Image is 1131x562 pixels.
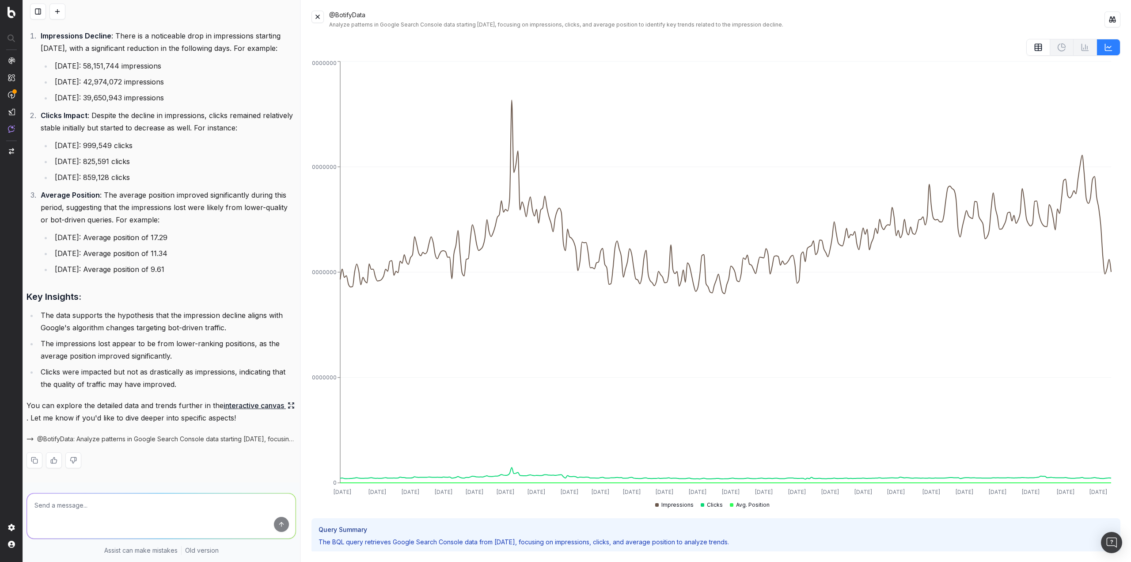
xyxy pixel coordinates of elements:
p: Assist can make mistakes [104,546,178,555]
tspan: [DATE] [989,489,1006,495]
li: [DATE]: 42,974,072 impressions [52,76,296,88]
tspan: [DATE] [402,489,419,495]
tspan: 40000000 [308,269,337,275]
tspan: [DATE] [1022,489,1040,495]
li: [DATE]: Average position of 9.61 [52,263,296,275]
li: [DATE]: 999,549 clicks [52,139,296,152]
tspan: [DATE] [821,489,839,495]
tspan: [DATE] [497,489,515,495]
tspan: [DATE] [435,489,452,495]
img: Intelligence [8,74,15,81]
button: Not available for current data [1074,39,1097,56]
tspan: [DATE] [334,489,351,495]
tspan: [DATE] [368,489,386,495]
li: [DATE]: Average position of 17.29 [52,231,296,244]
span: Avg. Position [736,501,770,508]
li: : The average position improved significantly during this period, suggesting that the impressions... [38,189,296,275]
h3: Key Insights: [27,290,296,304]
img: Setting [8,524,15,531]
button: Not available for current data [1050,39,1074,56]
button: @BotifyData: Analyze patterns in Google Search Console data starting [DATE], focusing on impressi... [27,435,296,443]
span: @BotifyData: Analyze patterns in Google Search Console data starting [DATE], focusing on impressi... [37,435,296,443]
tspan: 80000000 [308,60,337,66]
div: Analyze patterns in Google Search Console data starting [DATE], focusing on impressions, clicks, ... [329,21,1104,28]
img: My account [8,541,15,548]
button: table [1026,39,1050,56]
tspan: [DATE] [956,489,973,495]
a: interactive canvas [224,399,295,412]
tspan: [DATE] [722,489,740,495]
tspan: [DATE] [466,489,483,495]
img: Switch project [9,148,14,154]
li: Clicks were impacted but not as drastically as impressions, indicating that the quality of traffi... [38,366,296,390]
li: [DATE]: 825,591 clicks [52,155,296,168]
tspan: [DATE] [689,489,707,495]
li: : Despite the decline in impressions, clicks remained relatively stable initially but started to ... [38,109,296,184]
img: Analytics [8,57,15,64]
tspan: [DATE] [528,489,546,495]
tspan: [DATE] [1057,489,1074,495]
li: [DATE]: Average position of 11.34 [52,247,296,260]
tspan: 20000000 [309,374,337,381]
button: LineChart [1097,39,1120,56]
div: @BotifyData [329,11,1104,28]
img: Activation [8,91,15,99]
li: The data supports the hypothesis that the impression decline aligns with Google's algorithm chang... [38,309,296,334]
tspan: [DATE] [623,489,641,495]
strong: Average Position [41,191,100,199]
tspan: [DATE] [561,489,579,495]
h3: Query Summary [319,525,1113,534]
p: The BQL query retrieves Google Search Console data from [DATE], focusing on impressions, clicks, ... [319,538,1113,547]
tspan: 0 [333,479,337,486]
tspan: [DATE] [888,489,905,495]
tspan: [DATE] [788,489,806,495]
img: Studio [8,108,15,115]
tspan: [DATE] [854,489,872,495]
tspan: [DATE] [1090,489,1108,495]
tspan: [DATE] [922,489,940,495]
li: The impressions lost appear to be from lower-ranking positions, as the average position improved ... [38,337,296,362]
li: [DATE]: 39,650,943 impressions [52,92,296,104]
img: Assist [8,125,15,133]
a: Old version [185,546,219,555]
strong: Clicks Impact [41,111,87,120]
li: : There is a noticeable drop in impressions starting [DATE], with a significant reduction in the ... [38,30,296,104]
li: [DATE]: 58,151,744 impressions [52,60,296,72]
tspan: [DATE] [656,489,674,495]
div: Open Intercom Messenger [1101,532,1122,553]
p: You can explore the detailed data and trends further in the . Let me know if you'd like to dive d... [27,399,296,424]
span: Impressions [661,501,694,508]
tspan: [DATE] [755,489,773,495]
span: Clicks [707,501,723,508]
img: Botify logo [8,7,15,18]
li: [DATE]: 859,128 clicks [52,171,296,184]
tspan: [DATE] [592,489,610,495]
tspan: 60000000 [308,164,337,170]
strong: Impressions Decline [41,31,111,40]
